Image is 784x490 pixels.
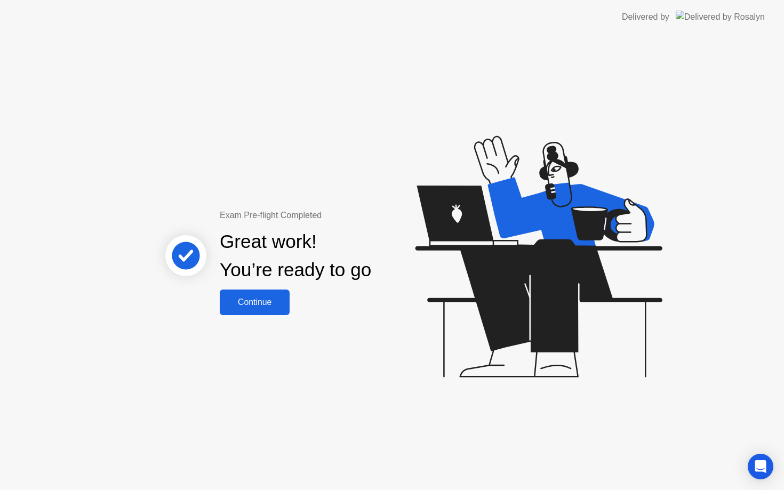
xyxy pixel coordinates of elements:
[220,228,371,284] div: Great work! You’re ready to go
[220,290,290,315] button: Continue
[676,11,765,23] img: Delivered by Rosalyn
[223,298,286,307] div: Continue
[220,209,440,222] div: Exam Pre-flight Completed
[748,454,773,479] div: Open Intercom Messenger
[622,11,669,23] div: Delivered by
